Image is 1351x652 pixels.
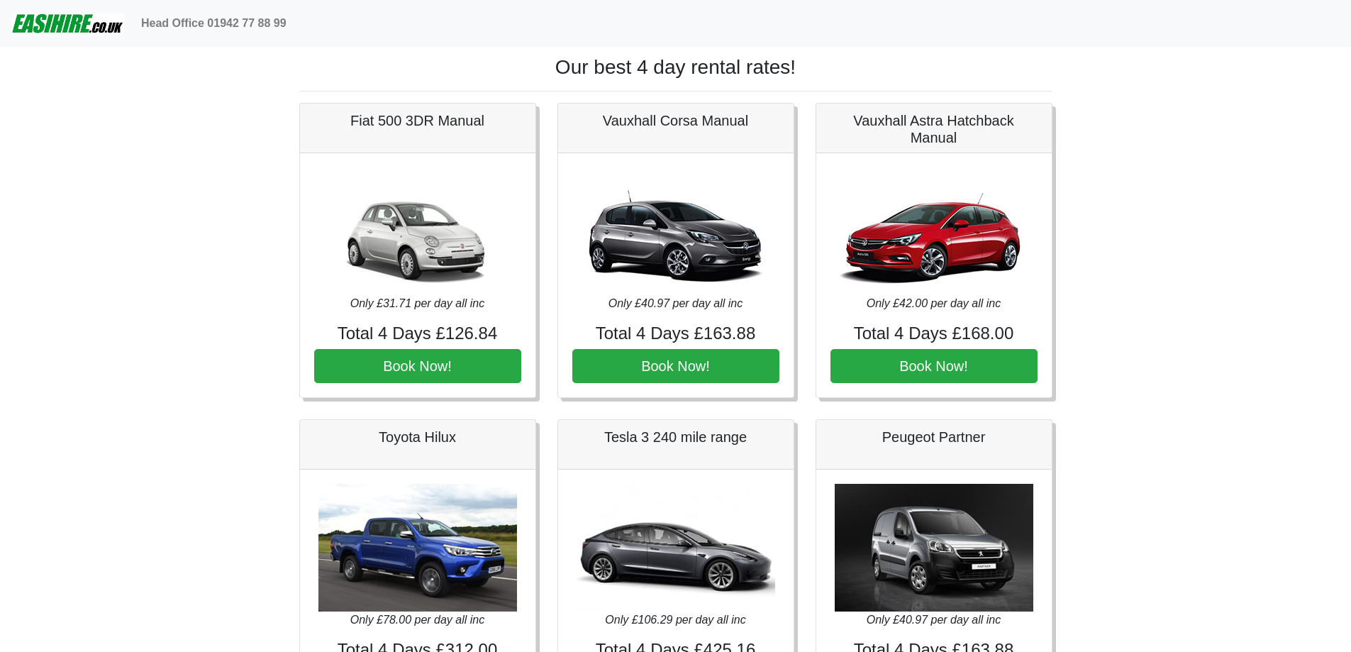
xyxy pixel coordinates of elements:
[314,429,521,446] h5: Toyota Hilux
[867,297,1001,309] i: Only £42.00 per day all inc
[350,614,484,626] i: Only £78.00 per day all inc
[318,484,517,612] img: Toyota Hilux
[835,167,1033,295] img: Vauxhall Astra Hatchback Manual
[572,324,779,344] h4: Total 4 Days £163.88
[608,297,743,309] i: Only £40.97 per day all inc
[830,349,1038,383] button: Book Now!
[141,17,287,29] b: Head Office 01942 77 88 99
[314,349,521,383] button: Book Now!
[350,297,484,309] i: Only £31.71 per day all inc
[867,614,1001,626] i: Only £40.97 per day all inc
[572,429,779,446] h5: Tesla 3 240 mile range
[835,484,1033,612] img: Peugeot Partner
[572,112,779,129] h5: Vauxhall Corsa Manual
[318,167,517,295] img: Fiat 500 3DR Manual
[830,429,1038,446] h5: Peugeot Partner
[577,484,775,612] img: Tesla 3 240 mile range
[830,112,1038,146] h5: Vauxhall Astra Hatchback Manual
[605,614,745,626] i: Only £106.29 per day all inc
[577,167,775,295] img: Vauxhall Corsa Manual
[830,324,1038,344] h4: Total 4 Days £168.00
[572,349,779,383] button: Book Now!
[11,9,124,38] img: easihire_logo_small.png
[299,55,1052,79] h1: Our best 4 day rental rates!
[135,9,292,38] a: Head Office 01942 77 88 99
[314,112,521,129] h5: Fiat 500 3DR Manual
[314,324,521,344] h4: Total 4 Days £126.84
